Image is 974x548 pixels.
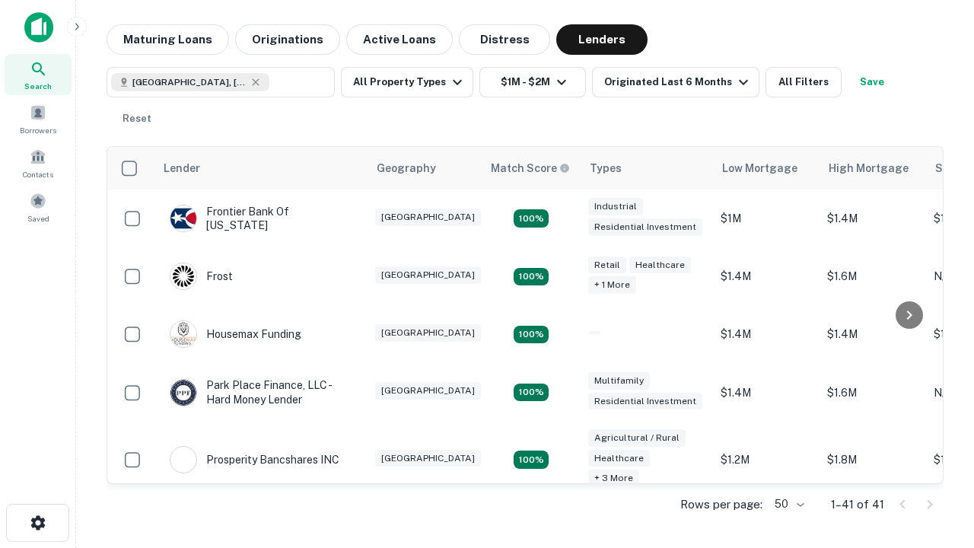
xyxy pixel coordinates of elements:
[341,67,473,97] button: All Property Types
[680,495,762,514] p: Rows per page:
[346,24,453,55] button: Active Loans
[170,263,196,289] img: picture
[170,205,352,232] div: Frontier Bank Of [US_STATE]
[170,380,196,406] img: picture
[27,212,49,225] span: Saved
[514,384,549,402] div: Matching Properties: 4, hasApolloMatch: undefined
[713,305,820,363] td: $1.4M
[556,24,648,55] button: Lenders
[375,324,481,342] div: [GEOGRAPHIC_DATA]
[722,159,797,177] div: Low Mortgage
[375,266,481,284] div: [GEOGRAPHIC_DATA]
[482,147,581,190] th: Capitalize uses an advanced AI algorithm to match your search with the best lender. The match sco...
[375,209,481,226] div: [GEOGRAPHIC_DATA]
[820,363,926,421] td: $1.6M
[820,422,926,499] td: $1.8M
[514,209,549,228] div: Matching Properties: 4, hasApolloMatch: undefined
[514,268,549,286] div: Matching Properties: 4, hasApolloMatch: undefined
[170,321,196,347] img: picture
[491,160,570,177] div: Capitalize uses an advanced AI algorithm to match your search with the best lender. The match sco...
[588,218,702,236] div: Residential Investment
[820,305,926,363] td: $1.4M
[766,67,842,97] button: All Filters
[588,256,626,274] div: Retail
[629,256,691,274] div: Healthcare
[713,363,820,421] td: $1.4M
[588,393,702,410] div: Residential Investment
[831,495,884,514] p: 1–41 of 41
[713,190,820,247] td: $1M
[24,12,53,43] img: capitalize-icon.png
[170,446,339,473] div: Prosperity Bancshares INC
[164,159,200,177] div: Lender
[820,147,926,190] th: High Mortgage
[588,198,643,215] div: Industrial
[713,422,820,499] td: $1.2M
[368,147,482,190] th: Geography
[170,205,196,231] img: picture
[235,24,340,55] button: Originations
[479,67,586,97] button: $1M - $2M
[898,426,974,499] iframe: Chat Widget
[604,73,753,91] div: Originated Last 6 Months
[713,247,820,305] td: $1.4M
[20,124,56,136] span: Borrowers
[581,147,713,190] th: Types
[592,67,759,97] button: Originated Last 6 Months
[848,67,896,97] button: Save your search to get updates of matches that match your search criteria.
[459,24,550,55] button: Distress
[588,372,650,390] div: Multifamily
[113,104,161,134] button: Reset
[132,75,247,89] span: [GEOGRAPHIC_DATA], [GEOGRAPHIC_DATA], [GEOGRAPHIC_DATA]
[588,429,686,447] div: Agricultural / Rural
[491,160,567,177] h6: Match Score
[170,320,301,348] div: Housemax Funding
[170,263,233,290] div: Frost
[588,450,650,467] div: Healthcare
[107,24,229,55] button: Maturing Loans
[514,451,549,469] div: Matching Properties: 7, hasApolloMatch: undefined
[820,190,926,247] td: $1.4M
[375,382,481,400] div: [GEOGRAPHIC_DATA]
[769,493,807,515] div: 50
[5,186,72,228] a: Saved
[820,247,926,305] td: $1.6M
[829,159,909,177] div: High Mortgage
[5,98,72,139] a: Borrowers
[23,168,53,180] span: Contacts
[377,159,436,177] div: Geography
[5,54,72,95] a: Search
[375,450,481,467] div: [GEOGRAPHIC_DATA]
[590,159,622,177] div: Types
[588,276,636,294] div: + 1 more
[24,80,52,92] span: Search
[170,378,352,406] div: Park Place Finance, LLC - Hard Money Lender
[170,447,196,473] img: picture
[713,147,820,190] th: Low Mortgage
[154,147,368,190] th: Lender
[588,470,639,487] div: + 3 more
[5,142,72,183] a: Contacts
[514,326,549,344] div: Matching Properties: 4, hasApolloMatch: undefined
